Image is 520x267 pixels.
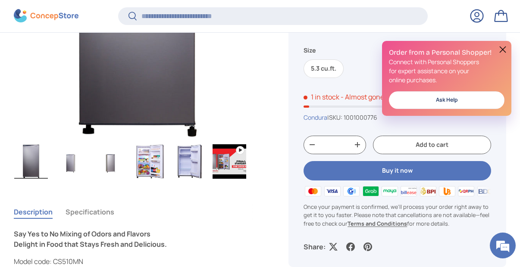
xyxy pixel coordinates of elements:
img: master [304,185,323,198]
img: bdo [476,185,495,198]
span: 1001000776 [344,113,377,121]
img: billease [399,185,418,198]
strong: Delight in Food that Stays Fresh and Delicious. [14,239,167,249]
p: Model code: CS510MN [14,256,261,267]
p: Share: [304,242,326,252]
strong: Say Yes to No Mixing of Odors and Flavors [14,229,150,239]
button: Specifications [66,202,114,222]
img: ubp [438,185,457,198]
img: gcash [342,185,361,198]
img: grabpay [361,185,380,198]
div: Minimize live chat window [141,4,162,25]
img: Condura Prima Standard Refrigerator - Single Door [54,144,88,179]
span: 1 in stock [304,92,339,102]
img: bpi [419,185,438,198]
div: Chat with us now [45,48,145,59]
textarea: Type your message and hit 'Enter' [4,177,164,207]
a: Condura [304,113,327,121]
a: Terms and Conditions [348,220,407,227]
a: Ask Help [389,91,504,109]
legend: Size [304,46,316,55]
button: Add to cart [373,136,491,154]
img: qrph [457,185,476,198]
span: | [327,113,377,121]
span: SKU: [329,113,342,121]
span: We're online! [50,79,119,166]
button: Description [14,202,53,222]
img: Condura Prima Standard Refrigerator - Single Door [133,144,167,179]
img: visa [323,185,342,198]
p: Once your payment is confirmed, we'll process your order right away to get it to you faster. Plea... [304,203,491,228]
h2: Order from a Personal Shopper! [389,48,504,57]
img: Condura Prima Standard Refrigerator - Single Door [173,144,207,179]
img: ConcepStore [14,9,78,23]
button: Buy it now [304,161,491,180]
img: Condura Prima Standard Refrigerator - Single Door [14,144,48,179]
img: maya [380,185,399,198]
p: Connect with Personal Shoppers for expert assistance on your online purchases. [389,57,504,84]
p: - Almost gone! [341,92,386,102]
img: Condura Prima Standard Refrigerator - Single Door [94,144,127,179]
img: Condura Prima Standard Refrigerator - Single Door [213,144,246,179]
